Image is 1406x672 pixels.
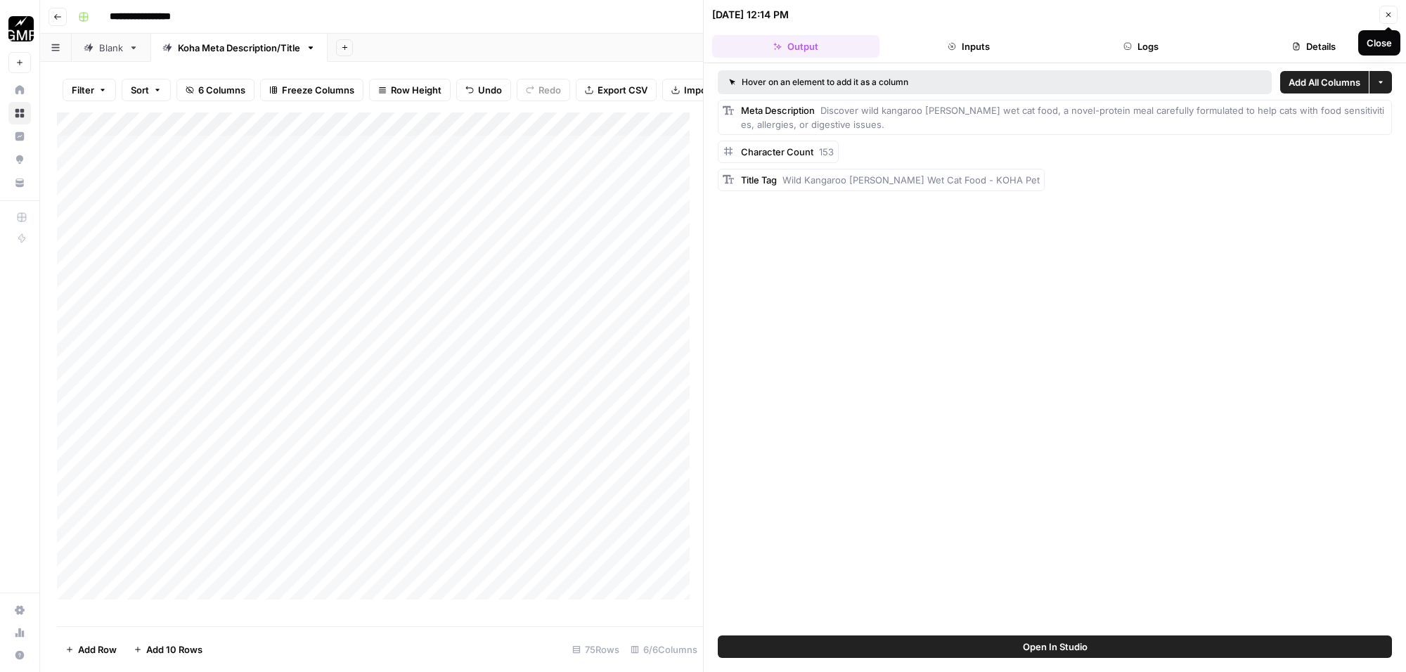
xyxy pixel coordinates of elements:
span: 6 Columns [198,83,245,97]
img: Growth Marketing Pro Logo [8,16,34,41]
a: Your Data [8,172,31,194]
a: Browse [8,102,31,124]
span: Meta Description [741,105,815,116]
button: Filter [63,79,116,101]
span: Character Count [741,146,813,157]
span: Wild Kangaroo [PERSON_NAME] Wet Cat Food - KOHA Pet [782,174,1040,186]
button: Workspace: Growth Marketing Pro [8,11,31,46]
button: 6 Columns [176,79,254,101]
button: Undo [456,79,511,101]
button: Sort [122,79,171,101]
div: Koha Meta Description/Title [178,41,300,55]
span: Redo [538,83,561,97]
span: Sort [131,83,149,97]
span: Import CSV [684,83,735,97]
span: Freeze Columns [282,83,354,97]
div: Close [1367,36,1392,50]
div: 75 Rows [567,638,625,661]
a: Koha Meta Description/Title [150,34,328,62]
button: Logs [1058,35,1225,58]
a: Opportunities [8,148,31,171]
span: Add All Columns [1289,75,1360,89]
button: Add 10 Rows [125,638,211,661]
div: 6/6 Columns [625,638,703,661]
button: Output [712,35,879,58]
button: Row Height [369,79,451,101]
button: Open In Studio [718,635,1392,658]
button: Inputs [885,35,1052,58]
button: Import CSV [662,79,744,101]
span: Title Tag [741,174,777,186]
a: Insights [8,125,31,148]
a: Blank [72,34,150,62]
button: Add Row [57,638,125,661]
span: Row Height [391,83,441,97]
span: Add Row [78,642,117,657]
button: Details [1230,35,1398,58]
div: Hover on an element to add it as a column [729,76,1085,89]
span: Export CSV [598,83,647,97]
span: Undo [478,83,502,97]
span: Filter [72,83,94,97]
div: Blank [99,41,123,55]
button: Redo [517,79,570,101]
div: [DATE] 12:14 PM [712,8,789,22]
button: Help + Support [8,644,31,666]
button: Add All Columns [1280,71,1369,93]
button: Freeze Columns [260,79,363,101]
a: Settings [8,599,31,621]
span: Add 10 Rows [146,642,202,657]
span: 153 [819,146,834,157]
a: Home [8,79,31,101]
span: Discover wild kangaroo [PERSON_NAME] wet cat food, a novel-protein meal carefully formulated to h... [741,105,1384,130]
span: Open In Studio [1023,640,1088,654]
button: Export CSV [576,79,657,101]
a: Usage [8,621,31,644]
